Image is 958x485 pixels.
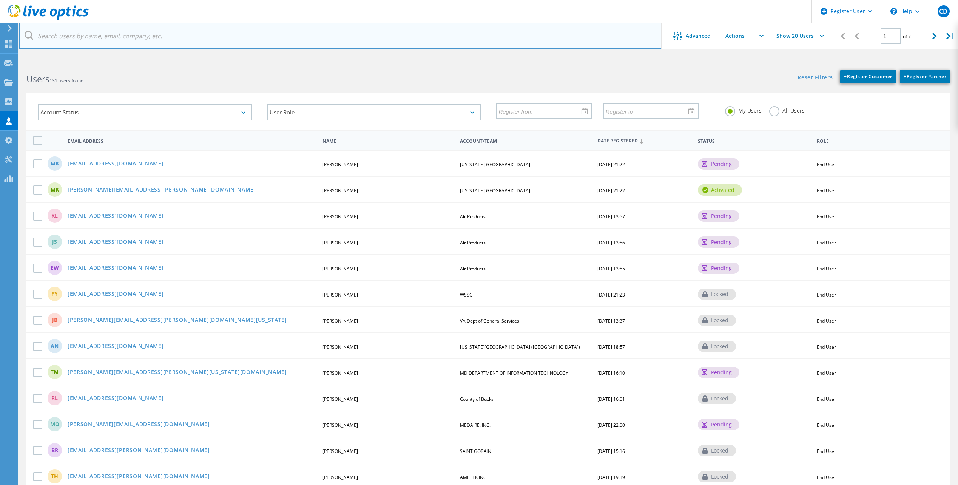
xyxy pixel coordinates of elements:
span: [DATE] 19:19 [597,474,625,480]
div: locked [698,393,736,404]
input: Register from [497,104,585,118]
span: Email Address [68,139,316,144]
span: Advanced [686,33,711,39]
div: pending [698,210,739,222]
div: activated [698,184,742,196]
span: RL [51,395,58,401]
span: End User [817,161,836,168]
a: [EMAIL_ADDRESS][PERSON_NAME][DOMAIN_NAME] [68,474,210,480]
span: [PERSON_NAME] [322,239,358,246]
div: locked [698,289,736,300]
b: Users [26,73,49,85]
span: [PERSON_NAME] [322,370,358,376]
div: locked [698,471,736,482]
span: [PERSON_NAME] [322,161,358,168]
a: +Register Partner [900,70,950,83]
div: pending [698,419,739,430]
span: FY [51,291,58,297]
span: MD DEPARTMENT OF INFORMATION TECHNOLOGY [460,370,568,376]
input: Register to [604,104,693,118]
span: AMETEK INC [460,474,486,480]
span: MO [50,422,59,427]
a: [EMAIL_ADDRESS][DOMAIN_NAME] [68,265,164,272]
span: [PERSON_NAME] [322,318,358,324]
span: JB [52,317,57,323]
span: [PERSON_NAME] [322,187,358,194]
div: locked [698,445,736,456]
a: [EMAIL_ADDRESS][PERSON_NAME][DOMAIN_NAME] [68,448,210,454]
span: End User [817,448,836,454]
label: My Users [725,106,762,113]
span: MK [51,161,59,166]
span: End User [817,187,836,194]
span: KL [51,213,58,218]
span: End User [817,213,836,220]
span: [PERSON_NAME] [322,422,358,428]
span: TM [51,369,59,375]
span: End User [817,266,836,272]
span: End User [817,474,836,480]
a: [EMAIL_ADDRESS][DOMAIN_NAME] [68,239,164,246]
span: [DATE] 21:23 [597,292,625,298]
span: [PERSON_NAME] [322,266,358,272]
span: BR [51,448,58,453]
a: [PERSON_NAME][EMAIL_ADDRESS][PERSON_NAME][US_STATE][DOMAIN_NAME] [68,369,287,376]
span: Air Products [460,239,486,246]
a: [PERSON_NAME][EMAIL_ADDRESS][DOMAIN_NAME] [68,422,210,428]
a: [PERSON_NAME][EMAIL_ADDRESS][PERSON_NAME][DOMAIN_NAME][US_STATE] [68,317,287,324]
span: [DATE] 21:22 [597,187,625,194]
div: locked [698,315,736,326]
span: [DATE] 15:16 [597,448,625,454]
span: End User [817,292,836,298]
span: MK [51,187,59,192]
span: WSSC [460,292,472,298]
span: of 7 [903,33,911,40]
div: pending [698,367,739,378]
div: locked [698,341,736,352]
div: | [943,23,958,49]
span: End User [817,318,836,324]
span: VA Dept of General Services [460,318,519,324]
span: AN [51,343,59,349]
span: SAINT GOBAIN [460,448,491,454]
span: [DATE] 13:57 [597,213,625,220]
label: All Users [769,106,805,113]
span: Register Partner [904,73,947,80]
span: Register Customer [844,73,892,80]
span: TH [51,474,58,479]
div: pending [698,158,739,170]
span: EW [51,265,59,270]
div: | [833,23,849,49]
svg: \n [890,8,897,15]
a: [EMAIL_ADDRESS][DOMAIN_NAME] [68,395,164,402]
span: [PERSON_NAME] [322,448,358,454]
span: Role [817,139,939,144]
span: [DATE] 13:56 [597,239,625,246]
a: [PERSON_NAME][EMAIL_ADDRESS][PERSON_NAME][DOMAIN_NAME] [68,187,256,193]
div: Account Status [38,104,252,120]
div: User Role [267,104,481,120]
span: End User [817,370,836,376]
span: End User [817,422,836,428]
span: End User [817,396,836,402]
span: [DATE] 13:55 [597,266,625,272]
span: [DATE] 16:10 [597,370,625,376]
a: [EMAIL_ADDRESS][DOMAIN_NAME] [68,291,164,298]
input: Search users by name, email, company, etc. [19,23,662,49]
span: [PERSON_NAME] [322,213,358,220]
span: [PERSON_NAME] [322,396,358,402]
span: [DATE] 21:22 [597,161,625,168]
span: [DATE] 16:01 [597,396,625,402]
span: [PERSON_NAME] [322,474,358,480]
span: 131 users found [49,77,83,84]
div: pending [698,236,739,248]
span: [PERSON_NAME] [322,292,358,298]
span: [US_STATE][GEOGRAPHIC_DATA] ([GEOGRAPHIC_DATA]) [460,344,580,350]
span: [DATE] 22:00 [597,422,625,428]
span: Name [322,139,454,144]
span: [US_STATE][GEOGRAPHIC_DATA] [460,161,530,168]
span: End User [817,344,836,350]
a: Live Optics Dashboard [8,16,89,21]
span: CD [939,8,947,14]
a: [EMAIL_ADDRESS][DOMAIN_NAME] [68,213,164,219]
